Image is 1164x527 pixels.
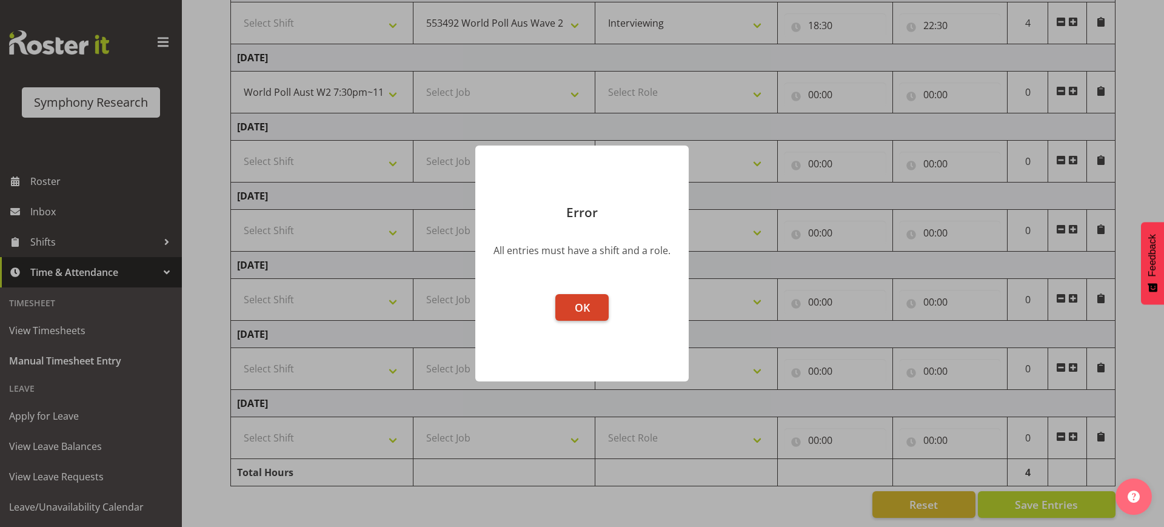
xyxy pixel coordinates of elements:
p: Error [487,206,677,219]
div: All entries must have a shift and a role. [493,243,671,258]
img: help-xxl-2.png [1128,491,1140,503]
button: OK [555,294,609,321]
span: OK [575,300,590,315]
button: Feedback - Show survey [1141,222,1164,304]
span: Feedback [1147,234,1158,277]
